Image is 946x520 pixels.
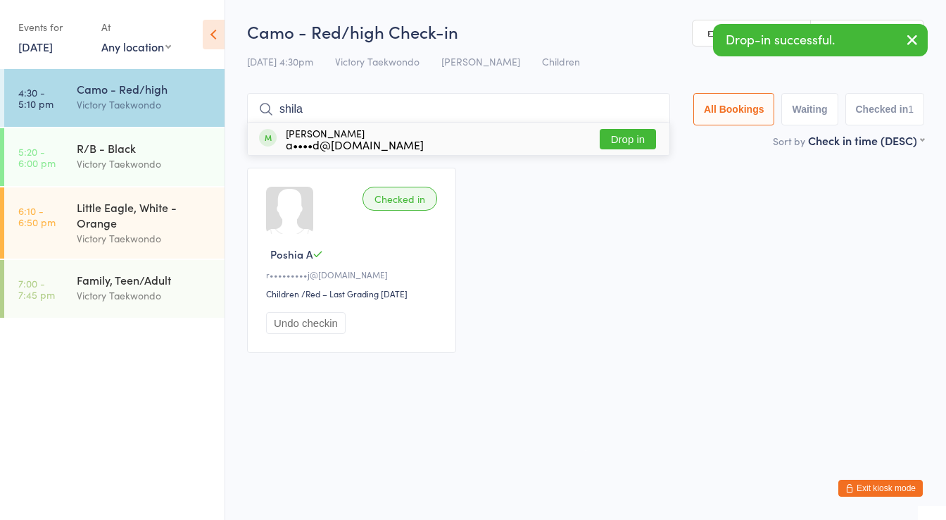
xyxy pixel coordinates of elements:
[362,187,437,211] div: Checked in
[18,146,56,168] time: 5:20 - 6:00 pm
[101,16,171,39] div: At
[18,87,53,109] time: 4:30 - 5:10 pm
[908,104,914,115] div: 1
[301,287,408,299] span: / Red – Last Grading [DATE]
[77,287,213,304] div: Victory Taekwondo
[247,93,670,125] input: Search
[77,97,213,113] div: Victory Taekwondo
[335,54,420,68] span: Victory Taekwondo
[247,20,924,43] h2: Camo - Red/high Check-in
[808,132,924,148] div: Check in time (DESC)
[18,39,53,54] a: [DATE]
[773,134,805,148] label: Sort by
[266,312,346,334] button: Undo checkin
[18,278,55,300] time: 7:00 - 7:45 pm
[18,16,87,39] div: Events for
[77,81,213,97] div: Camo - Red/high
[845,93,925,125] button: Checked in1
[441,54,520,68] span: [PERSON_NAME]
[247,54,313,68] span: [DATE] 4:30pm
[101,39,171,54] div: Any location
[838,480,923,497] button: Exit kiosk mode
[77,156,213,172] div: Victory Taekwondo
[600,129,656,149] button: Drop in
[4,260,225,318] a: 7:00 -7:45 pmFamily, Teen/AdultVictory Taekwondo
[713,24,928,56] div: Drop-in successful.
[286,139,424,150] div: a••••d@[DOMAIN_NAME]
[693,93,775,125] button: All Bookings
[4,128,225,186] a: 5:20 -6:00 pmR/B - BlackVictory Taekwondo
[77,230,213,247] div: Victory Taekwondo
[18,205,56,228] time: 6:10 - 6:50 pm
[77,272,213,287] div: Family, Teen/Adult
[4,187,225,259] a: 6:10 -6:50 pmLittle Eagle, White - OrangeVictory Taekwondo
[542,54,580,68] span: Children
[77,199,213,230] div: Little Eagle, White - Orange
[270,247,313,261] span: Poshia A
[286,128,424,150] div: [PERSON_NAME]
[4,69,225,127] a: 4:30 -5:10 pmCamo - Red/highVictory Taekwondo
[781,93,838,125] button: Waiting
[266,287,299,299] div: Children
[266,268,441,280] div: r•••••••••j@[DOMAIN_NAME]
[77,140,213,156] div: R/B - Black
